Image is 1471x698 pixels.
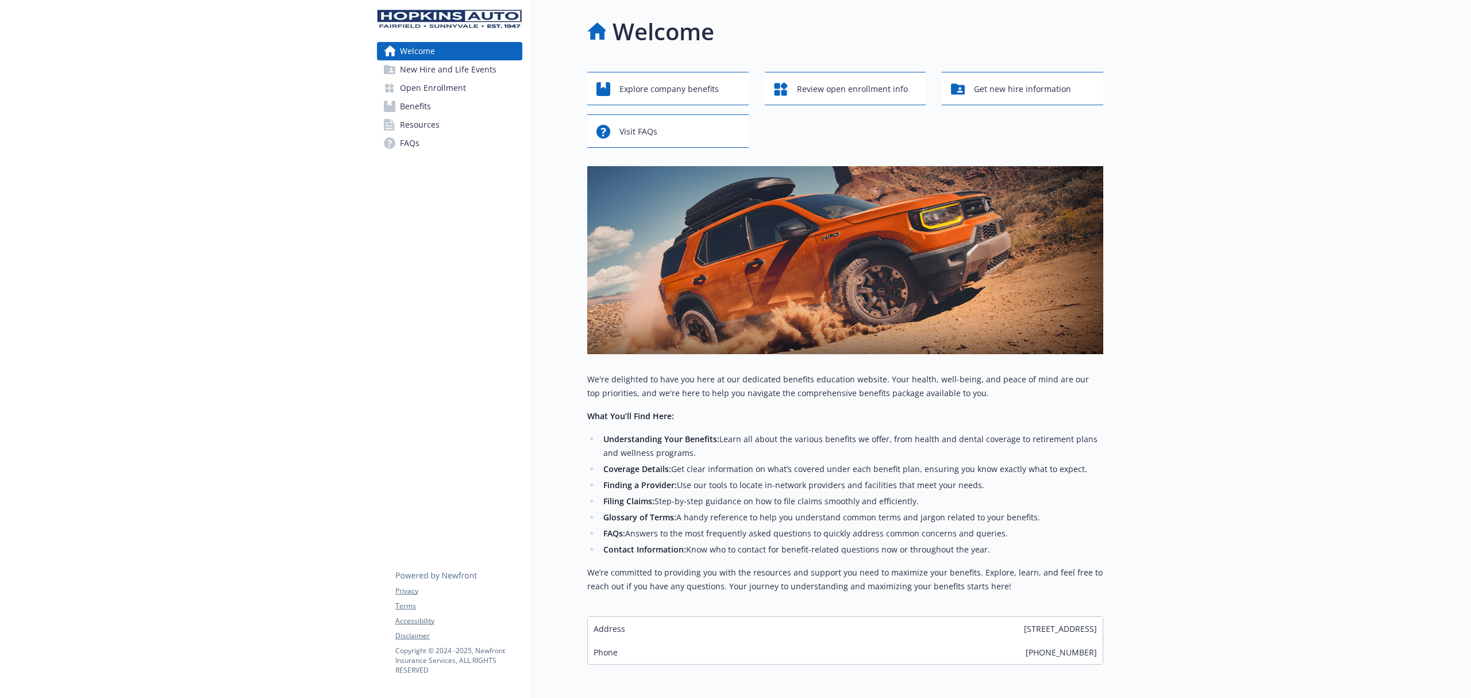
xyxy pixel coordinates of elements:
[619,78,719,100] span: Explore company benefits
[600,543,1103,557] li: Know who to contact for benefit-related questions now or throughout the year.
[765,72,926,105] button: Review open enrollment info
[603,544,686,555] strong: Contact Information:
[395,646,522,675] p: Copyright © 2024 - 2025 , Newfront Insurance Services, ALL RIGHTS RESERVED
[603,528,625,539] strong: FAQs:
[600,478,1103,492] li: Use our tools to locate in-network providers and facilities that meet your needs.
[377,97,522,116] a: Benefits
[377,116,522,134] a: Resources
[797,78,908,100] span: Review open enrollment info
[600,494,1103,508] li: Step-by-step guidance on how to file claims smoothly and efficiently.
[603,512,676,523] strong: Glossary of Terms:
[400,134,419,152] span: FAQs
[600,511,1103,524] li: A handy reference to help you understand common terms and jargon related to your benefits.
[600,432,1103,460] li: Learn all about the various benefits we offer, from health and dental coverage to retirement plan...
[587,166,1103,354] img: overview page banner
[587,114,749,148] button: Visit FAQs
[395,586,522,596] a: Privacy
[942,72,1103,105] button: Get new hire information
[395,601,522,611] a: Terms
[377,134,522,152] a: FAQs
[377,60,522,79] a: New Hire and Life Events
[613,14,714,49] h1: Welcome
[619,121,657,143] span: Visit FAQs
[377,79,522,97] a: Open Enrollment
[400,79,466,97] span: Open Enrollment
[587,373,1103,400] p: We're delighted to have you here at our dedicated benefits education website. Your health, well-b...
[395,631,522,641] a: Disclaimer
[600,462,1103,476] li: Get clear information on what’s covered under each benefit plan, ensuring you know exactly what t...
[400,42,435,60] span: Welcome
[400,116,440,134] span: Resources
[600,527,1103,540] li: Answers to the most frequently asked questions to quickly address common concerns and queries.
[594,623,625,635] span: Address
[587,566,1103,593] p: We’re committed to providing you with the resources and support you need to maximize your benefit...
[603,434,719,444] strong: Understanding Your Benefits:
[400,60,496,79] span: New Hire and Life Events
[587,72,749,105] button: Explore company benefits
[594,646,618,658] span: Phone
[974,78,1071,100] span: Get new hire information
[395,616,522,626] a: Accessibility
[1026,646,1097,658] span: [PHONE_NUMBER]
[603,480,677,490] strong: Finding a Provider:
[603,496,654,507] strong: Filing Claims:
[377,42,522,60] a: Welcome
[603,463,671,474] strong: Coverage Details:
[1024,623,1097,635] span: [STREET_ADDRESS]
[587,411,674,421] strong: What You’ll Find Here:
[400,97,431,116] span: Benefits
